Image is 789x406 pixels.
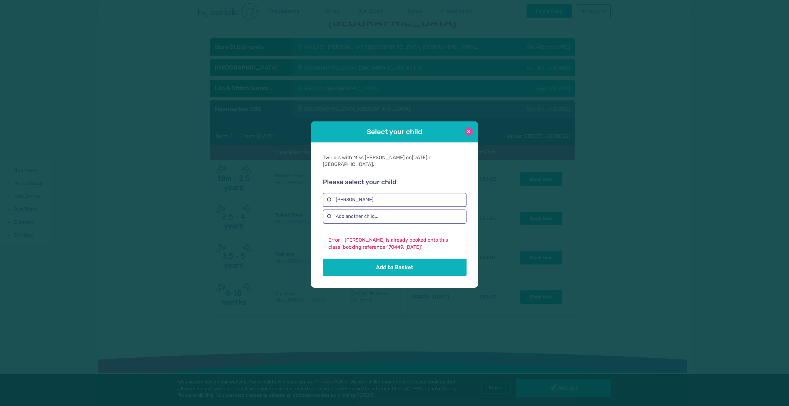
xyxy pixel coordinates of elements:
[323,259,466,276] button: Add to Basket
[412,154,427,160] span: [DATE]
[323,193,466,207] label: [PERSON_NAME]
[328,127,461,137] h1: Select your child
[323,209,466,224] label: Add another child...
[323,178,466,186] h2: Please select your child
[323,154,466,168] div: Twirlers with Miss [PERSON_NAME] on in [GEOGRAPHIC_DATA].
[323,234,466,254] p: Error - [PERSON_NAME] is already booked onto this class (booking reference 170449, [DATE]).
